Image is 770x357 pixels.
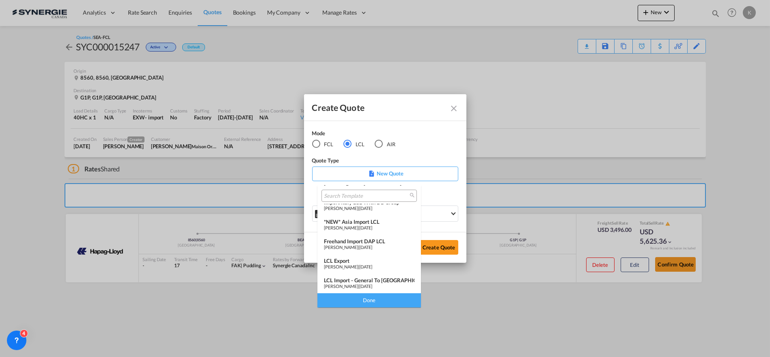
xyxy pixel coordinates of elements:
[359,264,372,269] span: [DATE]
[324,206,358,211] span: [PERSON_NAME]
[317,293,421,307] div: Done
[324,238,414,244] div: Freehand Import DAP LCL
[324,219,414,225] div: *NEW* Asia Import LCL
[324,244,414,250] div: |
[324,257,414,264] div: LCL Export
[359,225,372,230] span: [DATE]
[324,277,414,283] div: LCL Import - General to [GEOGRAPHIC_DATA]
[324,264,358,269] span: [PERSON_NAME]
[324,225,358,230] span: [PERSON_NAME]
[324,264,414,269] div: |
[324,193,408,200] input: Search Template
[324,283,414,289] div: |
[324,283,358,289] span: [PERSON_NAME]
[409,192,415,198] md-icon: icon-magnify
[324,206,414,211] div: |
[359,206,372,211] span: [DATE]
[324,244,358,250] span: [PERSON_NAME]
[359,244,372,250] span: [DATE]
[324,225,414,230] div: |
[359,283,372,289] span: [DATE]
